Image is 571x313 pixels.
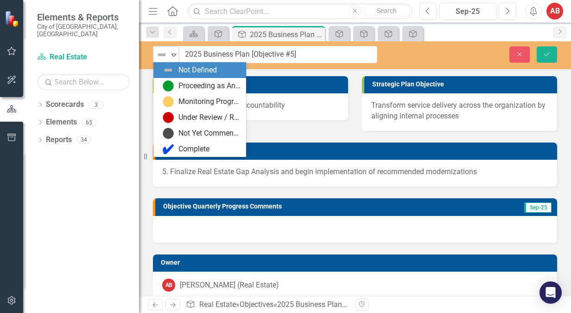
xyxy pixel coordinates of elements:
[37,74,130,90] input: Search Below...
[156,49,167,60] img: Not Defined
[46,135,72,145] a: Reports
[163,143,174,155] img: Complete
[178,112,241,123] div: Under Review / Reassessment
[163,80,174,91] img: Proceeding as Anticipated
[539,281,562,304] div: Open Intercom Messenger
[364,5,410,18] button: Search
[178,65,217,76] div: Not Defined
[46,117,77,128] a: Elements
[37,12,130,23] span: Elements & Reports
[178,128,241,139] div: Not Yet Commenced / On Hold
[524,202,552,213] span: Sep-25
[179,46,377,63] input: This field is required
[443,6,493,17] div: Sep-25
[163,147,552,154] h3: Objective Statement
[178,81,241,91] div: Proceeding as Anticipated
[5,11,21,27] img: ClearPoint Strategy
[82,118,96,126] div: 65
[162,167,548,177] p: 5. Finalize Real Estate Gap Analysis and begin implementation of recommended modernizations
[162,279,175,292] div: AB
[377,7,397,14] span: Search
[250,29,323,40] div: 2025 Business Plan [Objective #5]
[37,23,130,38] small: City of [GEOGRAPHIC_DATA], [GEOGRAPHIC_DATA]
[178,144,209,155] div: Complete
[546,3,563,20] button: AB
[161,259,552,266] h3: Owner
[163,96,174,107] img: Monitoring Progress
[371,101,546,120] span: Transform service delivery across the organization by aligning internal processes
[163,65,174,76] img: Not Defined
[188,3,412,20] input: Search ClearPoint...
[277,300,388,309] div: 2025 Business Plan [Objective #5]
[439,3,496,20] button: Sep-25
[178,97,241,107] div: Monitoring Progress
[46,99,84,110] a: Scorecards
[163,203,477,210] h3: Objective Quarterly Progress Comments
[37,52,130,63] a: Real Estate
[89,101,103,109] div: 3
[163,128,174,139] img: Not Yet Commenced / On Hold
[372,81,552,88] h3: Strategic Plan Objective
[76,136,91,144] div: 34
[180,280,279,291] div: [PERSON_NAME] (Real Estate)
[186,300,348,310] div: » »
[163,81,343,88] h3: Strategic Plan Priority Area
[199,300,236,309] a: Real Estate
[240,300,273,309] a: Objectives
[163,112,174,123] img: Under Review / Reassessment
